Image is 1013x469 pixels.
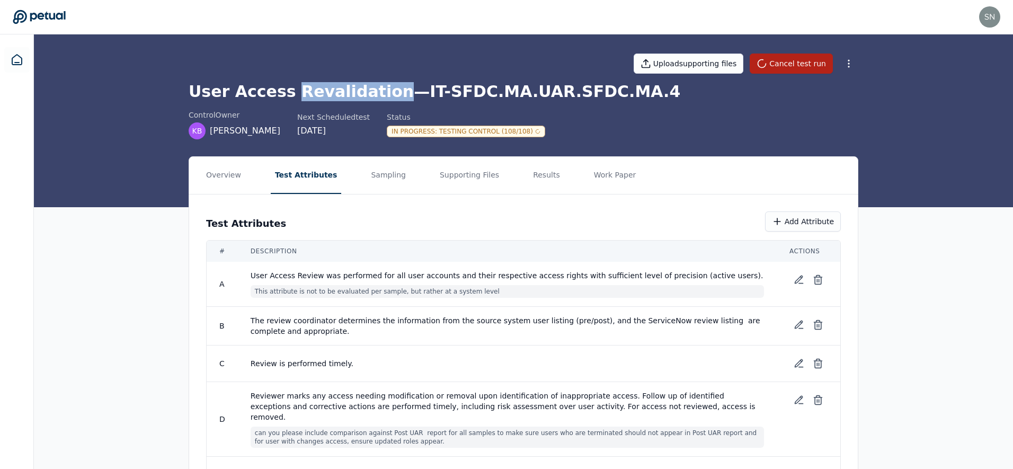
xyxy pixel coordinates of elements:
button: Supporting Files [436,157,503,194]
div: [DATE] [297,125,370,137]
h1: User Access Revalidation — IT-SFDC.MA.UAR.SFDC.MA.4 [189,82,858,101]
nav: Tabs [189,157,858,194]
span: This attribute is not to be evaluated per sample, but rather at a system level [251,285,764,298]
a: Dashboard [4,47,30,73]
span: C [219,359,225,368]
div: Status [387,112,545,122]
button: Work Paper [590,157,641,194]
button: Overview [202,157,245,194]
button: Edit test attribute [789,354,808,373]
span: D [219,415,225,423]
th: Actions [777,241,840,262]
span: [PERSON_NAME] [210,125,280,137]
button: Delete test attribute [808,354,828,373]
button: Delete test attribute [808,391,828,410]
span: The review coordinator determines the information from the source system user listing (pre/post),... [251,315,764,337]
span: Review is performed timely. [251,358,764,369]
button: Sampling [367,157,410,194]
span: KB [192,126,202,136]
span: B [219,322,225,330]
button: Add Attribute [765,211,841,232]
img: snir@petual.ai [979,6,1000,28]
button: Delete test attribute [808,315,828,334]
th: # [207,241,238,262]
span: can you please include comparison against Post UAR report for all samples to make sure users who ... [251,427,764,448]
button: Results [529,157,564,194]
span: Reviewer marks any access needing modification or removal upon identification of inappropriate ac... [251,391,764,422]
button: Edit test attribute [789,391,808,410]
button: Uploadsupporting files [634,54,744,74]
button: Test Attributes [271,157,342,194]
a: Go to Dashboard [13,10,66,24]
th: Description [238,241,777,262]
span: A [219,280,225,288]
button: Cancel test run [750,54,833,74]
span: User Access Review was performed for all user accounts and their respective access rights with su... [251,270,764,281]
button: More Options [839,54,858,73]
div: control Owner [189,110,280,120]
button: Edit test attribute [789,270,808,289]
button: Delete test attribute [808,270,828,289]
button: Edit test attribute [789,315,808,334]
h3: Test Attributes [206,216,286,231]
div: In Progress : Testing Control (108/108) [387,126,545,137]
div: Next Scheduled test [297,112,370,122]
